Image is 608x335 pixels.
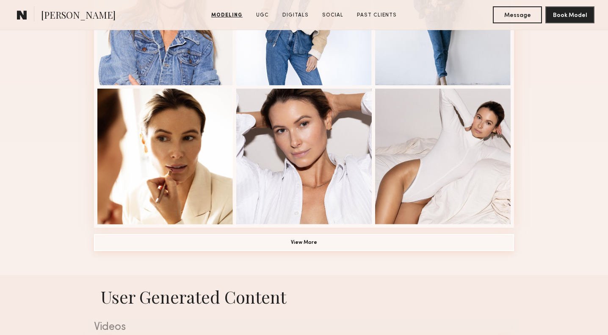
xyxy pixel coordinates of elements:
a: Digitals [279,11,312,19]
a: Past Clients [354,11,400,19]
button: View More [94,234,514,251]
button: Book Model [545,6,594,23]
button: Message [493,6,542,23]
div: Videos [94,322,514,333]
span: [PERSON_NAME] [41,8,116,23]
a: UGC [253,11,272,19]
a: Social [319,11,347,19]
h1: User Generated Content [87,285,521,308]
a: Book Model [545,11,594,18]
a: Modeling [208,11,246,19]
